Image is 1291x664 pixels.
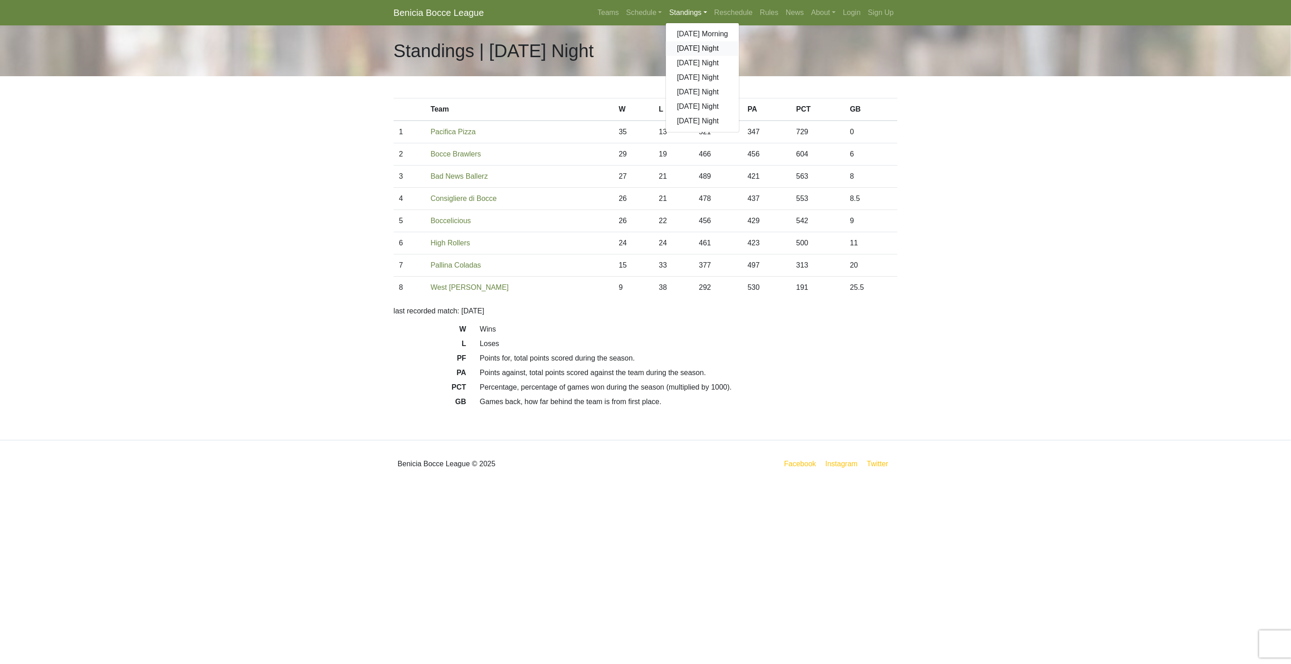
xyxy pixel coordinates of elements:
dt: PF [387,353,473,367]
dt: L [387,338,473,353]
a: Pacifica Pizza [431,128,476,136]
th: GB [844,98,897,121]
td: 2 [394,143,425,166]
td: 7 [394,254,425,277]
th: L [653,98,693,121]
td: 0 [844,121,897,143]
a: Instagram [823,458,859,469]
a: [DATE] Night [666,70,739,85]
a: Teams [594,4,622,22]
p: last recorded match: [DATE] [394,306,897,317]
a: News [782,4,808,22]
td: 5 [394,210,425,232]
dd: Games back, how far behind the team is from first place. [473,396,904,407]
td: 191 [791,277,844,299]
div: Benicia Bocce League © 2025 [387,448,645,480]
td: 6 [394,232,425,254]
a: [DATE] Night [666,56,739,70]
dd: Points against, total points scored against the team during the season. [473,367,904,378]
td: 530 [742,277,791,299]
a: Standings [665,4,710,22]
a: West [PERSON_NAME] [431,283,509,291]
td: 19 [653,143,693,166]
td: 20 [844,254,897,277]
a: Consigliere di Bocce [431,195,497,202]
td: 21 [653,188,693,210]
dd: Wins [473,324,904,335]
dd: Percentage, percentage of games won during the season (multiplied by 1000). [473,382,904,393]
td: 456 [742,143,791,166]
td: 542 [791,210,844,232]
a: Benicia Bocce League [394,4,484,22]
td: 15 [613,254,653,277]
a: [DATE] Night [666,114,739,128]
td: 489 [694,166,742,188]
td: 500 [791,232,844,254]
td: 3 [394,166,425,188]
td: 553 [791,188,844,210]
td: 437 [742,188,791,210]
a: [DATE] Morning [666,27,739,41]
td: 1 [394,121,425,143]
td: 292 [694,277,742,299]
td: 313 [791,254,844,277]
td: 466 [694,143,742,166]
a: Twitter [865,458,896,469]
td: 377 [694,254,742,277]
a: [DATE] Night [666,99,739,114]
th: PA [742,98,791,121]
div: Standings [665,23,739,132]
a: [DATE] Night [666,85,739,99]
td: 26 [613,210,653,232]
a: Rules [756,4,782,22]
td: 22 [653,210,693,232]
dd: Loses [473,338,904,349]
td: 9 [613,277,653,299]
dt: PA [387,367,473,382]
td: 13 [653,121,693,143]
th: PCT [791,98,844,121]
td: 8.5 [844,188,897,210]
a: Bocce Brawlers [431,150,481,158]
td: 478 [694,188,742,210]
td: 421 [742,166,791,188]
td: 604 [791,143,844,166]
a: [DATE] Night [666,41,739,56]
td: 347 [742,121,791,143]
dt: GB [387,396,473,411]
td: 9 [844,210,897,232]
td: 563 [791,166,844,188]
td: 29 [613,143,653,166]
td: 25.5 [844,277,897,299]
td: 497 [742,254,791,277]
a: Login [839,4,864,22]
td: 33 [653,254,693,277]
td: 461 [694,232,742,254]
td: 423 [742,232,791,254]
a: High Rollers [431,239,470,247]
td: 729 [791,121,844,143]
td: 26 [613,188,653,210]
dd: Points for, total points scored during the season. [473,353,904,364]
td: 24 [653,232,693,254]
a: Boccelicious [431,217,471,225]
td: 11 [844,232,897,254]
td: 24 [613,232,653,254]
a: Reschedule [711,4,757,22]
td: 38 [653,277,693,299]
td: 8 [844,166,897,188]
a: Pallina Coladas [431,261,481,269]
th: Team [425,98,614,121]
th: W [613,98,653,121]
a: Bad News Ballerz [431,172,488,180]
td: 6 [844,143,897,166]
td: 429 [742,210,791,232]
dt: W [387,324,473,338]
h1: Standings | [DATE] Night [394,40,594,62]
td: 8 [394,277,425,299]
td: 27 [613,166,653,188]
a: Sign Up [864,4,897,22]
td: 35 [613,121,653,143]
td: 21 [653,166,693,188]
dt: PCT [387,382,473,396]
